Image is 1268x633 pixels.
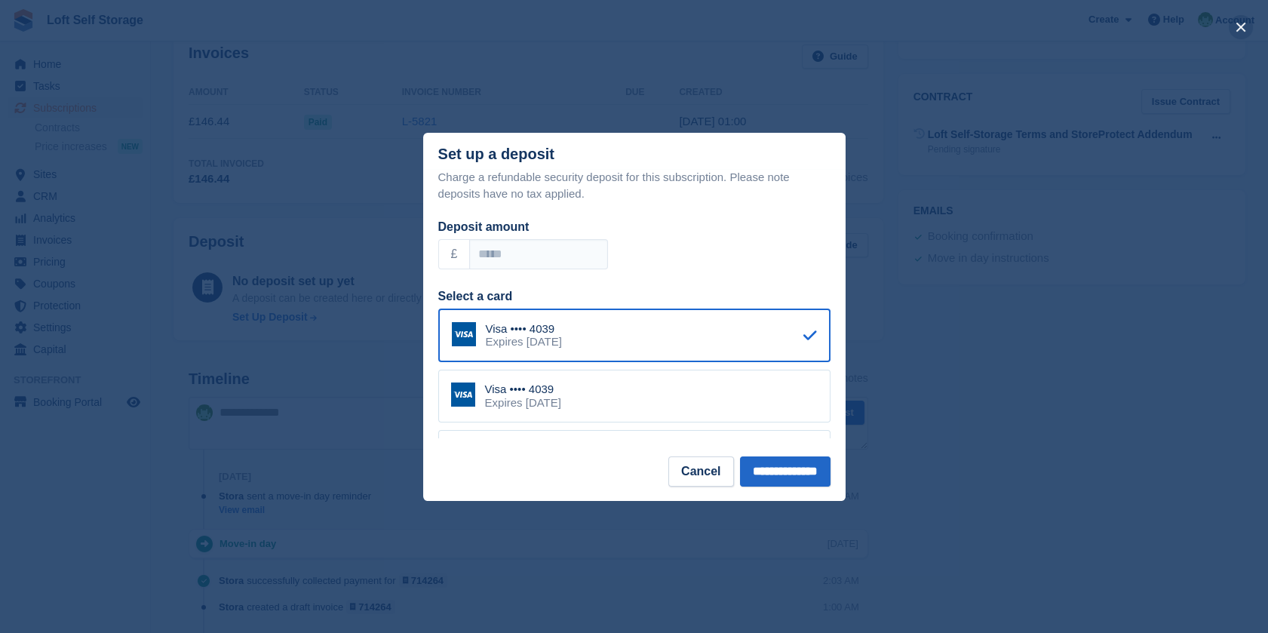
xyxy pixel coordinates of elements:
div: Expires [DATE] [486,335,562,349]
div: Visa •••• 4039 [485,383,561,396]
img: Visa Logo [451,383,475,407]
div: Select a card [438,287,830,306]
button: Cancel [668,456,733,487]
div: Expires [DATE] [485,396,561,410]
button: close [1229,15,1253,39]
div: Visa •••• 4039 [486,322,562,336]
img: Visa Logo [452,322,476,346]
label: Deposit amount [438,220,530,233]
p: Charge a refundable security deposit for this subscription. Please note deposits have no tax appl... [438,169,830,203]
div: Set up a deposit [438,146,554,163]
